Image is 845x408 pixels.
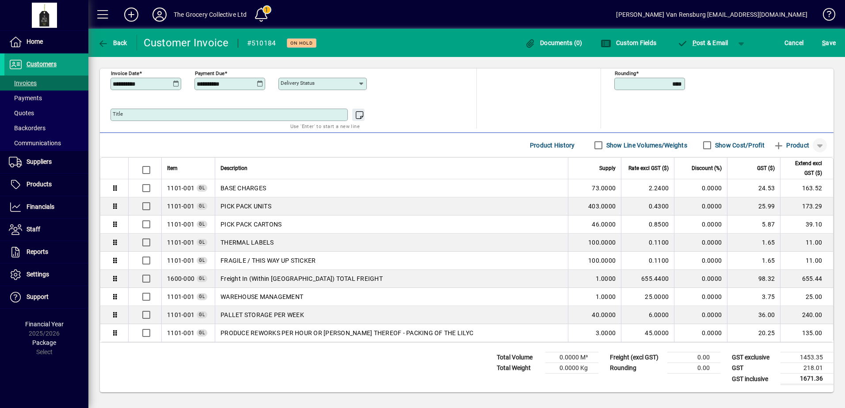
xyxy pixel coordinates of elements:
[4,76,88,91] a: Invoices
[596,329,616,337] span: 3.0000
[199,222,205,227] span: GL
[195,70,225,76] mat-label: Payment due
[281,80,315,86] mat-label: Delivery status
[144,36,229,50] div: Customer Invoice
[615,70,636,76] mat-label: Rounding
[588,238,616,247] span: 100.0000
[4,174,88,196] a: Products
[627,292,669,301] div: 25.0000
[98,39,127,46] span: Back
[627,184,669,193] div: 2.2400
[727,234,780,252] td: 1.65
[822,36,836,50] span: ave
[588,256,616,265] span: 100.0000
[221,256,316,265] span: FRAGILE / THIS WAY UP STICKER
[27,248,48,255] span: Reports
[27,38,43,45] span: Home
[627,274,669,283] div: 655.4400
[167,292,194,301] span: Warehousing
[588,202,616,211] span: 403.0000
[727,324,780,342] td: 20.25
[221,202,271,211] span: PICK PACK UNITS
[95,35,129,51] button: Back
[674,288,727,306] td: 0.0000
[530,138,575,152] span: Product History
[167,220,194,229] span: Warehousing
[27,293,49,300] span: Support
[592,310,616,319] span: 40.0000
[674,179,727,197] td: 0.0000
[727,252,780,270] td: 1.65
[199,312,205,317] span: GL
[592,184,616,193] span: 73.0000
[596,274,616,283] span: 1.0000
[111,70,139,76] mat-label: Invoice date
[727,179,780,197] td: 24.53
[4,121,88,136] a: Backorders
[727,374,780,385] td: GST inclusive
[674,215,727,234] td: 0.0000
[4,31,88,53] a: Home
[786,159,822,178] span: Extend excl GST ($)
[627,202,669,211] div: 0.4300
[727,288,780,306] td: 3.75
[677,39,728,46] span: ost & Email
[167,163,178,173] span: Item
[221,329,473,337] span: PRODUCE REWORKS PER HOUR OR [PERSON_NAME] THEREOF - PACKING OF THE LILYC
[4,264,88,286] a: Settings
[199,330,205,335] span: GL
[674,252,727,270] td: 0.0000
[221,274,383,283] span: Freight In (Within [GEOGRAPHIC_DATA]) TOTAL FREIGHT
[27,226,40,233] span: Staff
[692,163,722,173] span: Discount (%)
[674,306,727,324] td: 0.0000
[4,151,88,173] a: Suppliers
[4,91,88,106] a: Payments
[592,220,616,229] span: 46.0000
[816,2,834,30] a: Knowledge Base
[526,137,579,153] button: Product History
[221,220,282,229] span: PICK PACK CARTONS
[545,352,598,363] td: 0.0000 M³
[673,35,733,51] button: Post & Email
[4,196,88,218] a: Financials
[727,352,780,363] td: GST exclusive
[174,8,247,22] div: The Grocery Collective Ltd
[27,271,49,278] span: Settings
[221,184,266,193] span: BASE CHARGES
[596,292,616,301] span: 1.0000
[88,35,137,51] app-page-header-button: Back
[627,310,669,319] div: 6.0000
[167,202,194,211] span: Warehousing
[780,306,833,324] td: 240.00
[780,288,833,306] td: 25.00
[221,163,247,173] span: Description
[27,181,52,188] span: Products
[780,270,833,288] td: 655.44
[674,234,727,252] td: 0.0000
[780,215,833,234] td: 39.10
[145,7,174,23] button: Profile
[9,125,46,132] span: Backorders
[545,363,598,374] td: 0.0000 Kg
[822,39,826,46] span: S
[727,363,780,374] td: GST
[247,36,276,50] div: #510184
[780,352,834,363] td: 1453.35
[113,111,123,117] mat-label: Title
[4,286,88,308] a: Support
[727,270,780,288] td: 98.32
[221,238,274,247] span: THERMAL LABELS
[290,40,313,46] span: On hold
[627,256,669,265] div: 0.1100
[167,274,194,283] span: Freight In (Within NZ)
[773,138,809,152] span: Product
[820,35,838,51] button: Save
[221,310,304,319] span: PALLET STORAGE PER WEEK
[9,79,37,87] span: Invoices
[727,215,780,234] td: 5.87
[667,352,720,363] td: 0.00
[780,324,833,342] td: 135.00
[167,310,194,319] span: Warehousing
[780,234,833,252] td: 11.00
